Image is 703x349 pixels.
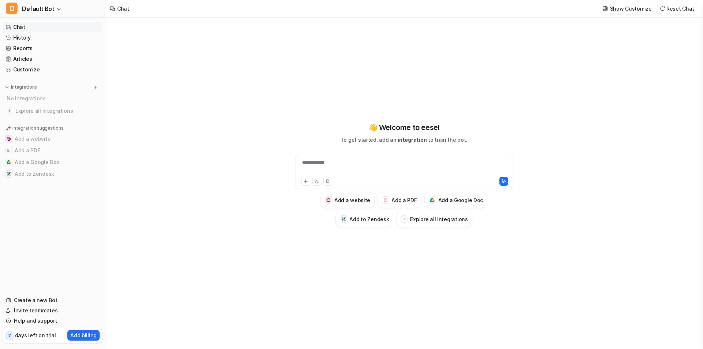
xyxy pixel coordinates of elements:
[70,331,97,339] p: Add billing
[6,3,18,14] span: D
[8,333,11,339] p: 7
[3,145,102,156] button: Add a PDFAdd a PDF
[3,22,102,32] a: Chat
[3,64,102,75] a: Customize
[383,198,388,202] img: Add a PDF
[334,196,370,204] h3: Add a website
[6,107,13,115] img: explore all integrations
[610,5,652,12] p: Show Customize
[12,125,63,131] p: Integration suggestions
[3,305,102,316] a: Invite teammates
[7,160,11,164] img: Add a Google Doc
[396,211,472,227] button: Explore all integrations
[424,192,488,208] button: Add a Google DocAdd a Google Doc
[22,4,55,14] span: Default Bot
[603,6,608,11] img: customize
[3,54,102,64] a: Articles
[368,122,440,133] p: 👋 Welcome to eesel
[349,215,389,223] h3: Add to Zendesk
[3,106,102,116] a: Explore all integrations
[11,84,37,90] p: Integrations
[341,217,346,222] img: Add to Zendesk
[341,136,467,144] p: To get started, add an to train the bot.
[3,316,102,326] a: Help and support
[600,3,655,14] button: Show Customize
[7,137,11,141] img: Add a website
[3,83,39,91] button: Integrations
[93,85,98,90] img: menu_add.svg
[438,196,483,204] h3: Add a Google Doc
[398,137,427,143] span: integration
[3,133,102,145] button: Add a websiteAdd a website
[326,198,331,203] img: Add a website
[3,295,102,305] a: Create a new Bot
[410,215,468,223] h3: Explore all integrations
[7,148,11,153] img: Add a PDF
[15,105,99,117] span: Explore all integrations
[658,3,697,14] button: Reset Chat
[3,156,102,168] button: Add a Google DocAdd a Google Doc
[391,196,417,204] h3: Add a PDF
[4,85,10,90] img: expand menu
[3,168,102,180] button: Add to ZendeskAdd to Zendesk
[3,43,102,53] a: Reports
[67,330,100,341] button: Add billing
[335,211,393,227] button: Add to ZendeskAdd to Zendesk
[430,198,435,202] img: Add a Google Doc
[660,6,665,11] img: reset
[15,331,56,339] p: days left on trial
[3,33,102,43] a: History
[4,92,102,104] div: No integrations
[7,172,11,176] img: Add to Zendesk
[117,5,129,12] div: Chat
[377,192,421,208] button: Add a PDFAdd a PDF
[320,192,375,208] button: Add a websiteAdd a website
